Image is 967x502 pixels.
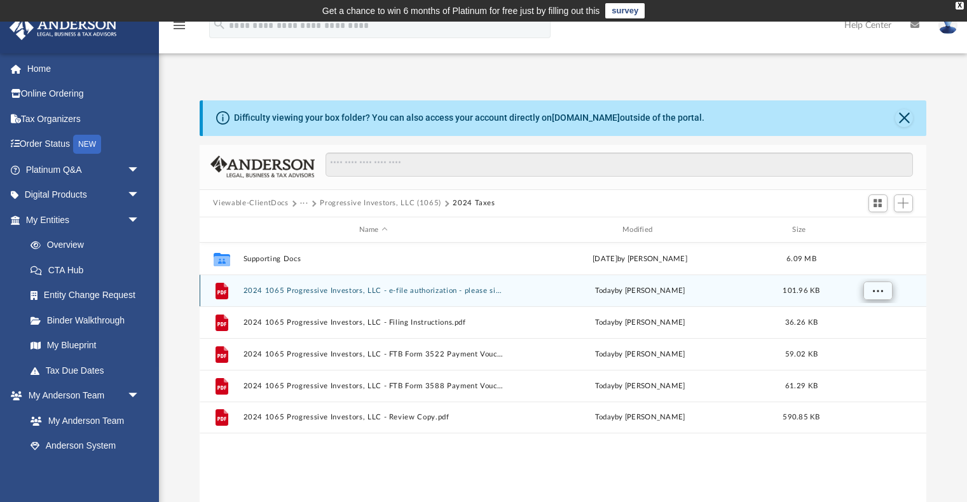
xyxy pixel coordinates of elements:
[300,198,308,209] button: ···
[205,224,237,236] div: id
[776,224,826,236] div: Size
[234,111,704,125] div: Difficulty viewing your box folder? You can also access your account directly on outside of the p...
[868,194,888,212] button: Switch to Grid View
[594,414,614,421] span: today
[6,15,121,40] img: Anderson Advisors Platinum Portal
[938,16,957,34] img: User Pic
[863,282,892,301] button: More options
[453,198,495,209] button: 2024 Taxes
[18,408,146,433] a: My Anderson Team
[242,224,504,236] div: Name
[605,3,645,18] a: survey
[18,257,159,283] a: CTA Hub
[509,317,770,329] div: by [PERSON_NAME]
[322,3,600,18] div: Get a chance to win 6 months of Platinum for free just by filling out this
[509,224,771,236] div: Modified
[509,349,770,360] div: by [PERSON_NAME]
[594,319,614,326] span: today
[509,254,770,265] div: [DATE] by [PERSON_NAME]
[9,81,159,107] a: Online Ordering
[320,198,441,209] button: Progressive Investors, LLC (1065)
[172,24,187,33] a: menu
[18,358,159,383] a: Tax Due Dates
[213,198,288,209] button: Viewable-ClientDocs
[18,458,153,484] a: Client Referrals
[243,318,504,327] button: 2024 1065 Progressive Investors, LLC - Filing Instructions.pdf
[18,308,159,333] a: Binder Walkthrough
[243,287,504,295] button: 2024 1065 Progressive Investors, LLC - e-file authorization - please sign.pdf
[127,383,153,409] span: arrow_drop_down
[9,207,159,233] a: My Entitiesarrow_drop_down
[509,412,770,424] div: by [PERSON_NAME]
[172,18,187,33] i: menu
[326,153,912,177] input: Search files and folders
[18,233,159,258] a: Overview
[783,287,820,294] span: 101.96 KB
[786,255,816,262] span: 6.09 MB
[9,182,159,208] a: Digital Productsarrow_drop_down
[9,157,159,182] a: Platinum Q&Aarrow_drop_down
[127,182,153,208] span: arrow_drop_down
[594,287,614,294] span: today
[594,351,614,358] span: today
[785,383,817,390] span: 61.29 KB
[127,157,153,183] span: arrow_drop_down
[243,255,504,263] button: Supporting Docs
[18,283,159,308] a: Entity Change Request
[894,194,913,212] button: Add
[18,333,153,358] a: My Blueprint
[243,350,504,358] button: 2024 1065 Progressive Investors, LLC - FTB Form 3522 Payment Voucher.pdf
[243,414,504,422] button: 2024 1065 Progressive Investors, LLC - Review Copy.pdf
[9,383,153,409] a: My Anderson Teamarrow_drop_down
[212,17,226,31] i: search
[552,112,620,123] a: [DOMAIN_NAME]
[594,383,614,390] span: today
[18,433,153,459] a: Anderson System
[9,132,159,158] a: Order StatusNEW
[783,414,820,421] span: 590.85 KB
[509,285,770,297] div: by [PERSON_NAME]
[785,319,817,326] span: 36.26 KB
[243,382,504,390] button: 2024 1065 Progressive Investors, LLC - FTB Form 3588 Payment Voucher.pdf
[956,2,964,10] div: close
[73,135,101,154] div: NEW
[832,224,921,236] div: id
[785,351,817,358] span: 59.02 KB
[895,109,913,127] button: Close
[509,381,770,392] div: by [PERSON_NAME]
[9,56,159,81] a: Home
[9,106,159,132] a: Tax Organizers
[127,207,153,233] span: arrow_drop_down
